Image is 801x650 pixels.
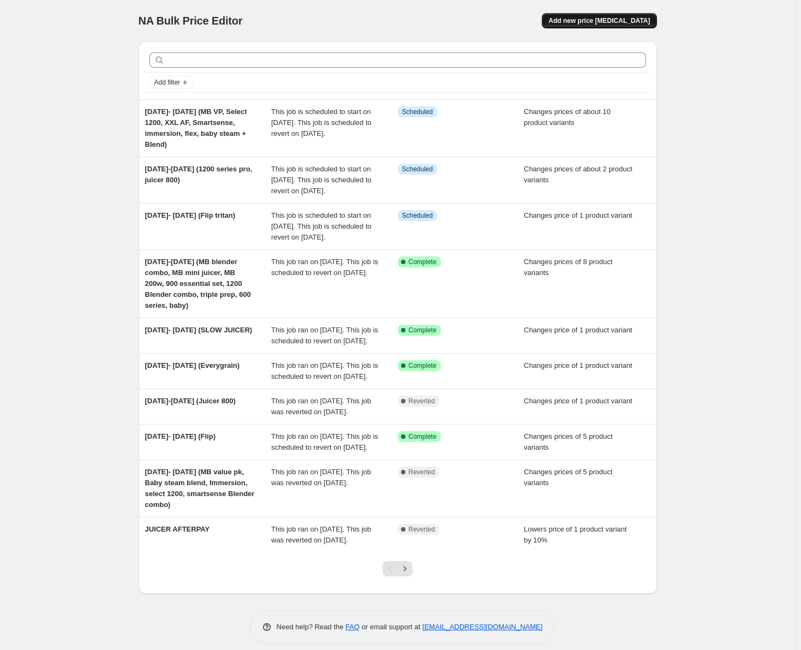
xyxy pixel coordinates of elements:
[145,468,255,509] span: [DATE]- [DATE] (MB value pk, Baby steam blend, Immersion, select 1200, smartsense Blender combo)
[524,211,632,219] span: Changes price of 1 product variant
[524,165,632,184] span: Changes prices of about 2 product variants
[271,258,378,277] span: This job ran on [DATE]. This job is scheduled to revert on [DATE].
[271,525,371,544] span: This job ran on [DATE]. This job was reverted on [DATE].
[402,108,433,116] span: Scheduled
[524,432,613,451] span: Changes prices of 5 product variants
[409,468,435,476] span: Reverted
[271,108,372,138] span: This job is scheduled to start on [DATE]. This job is scheduled to revert on [DATE].
[524,326,632,334] span: Changes price of 1 product variant
[409,397,435,405] span: Reverted
[145,108,247,148] span: [DATE]- [DATE] (MB VP, Select 1200, XXL AF, Smartsense, immersion, flex, baby steam + Blend)
[397,561,413,576] button: Next
[524,361,632,369] span: Changes price of 1 product variant
[145,326,253,334] span: [DATE]- [DATE] (SLOW JUICER)
[402,165,433,174] span: Scheduled
[409,258,437,266] span: Complete
[145,258,251,309] span: [DATE]-[DATE] (MB blender combo, MB mini juicer, MB 200w, 900 essential set, 1200 Blender combo, ...
[524,258,613,277] span: Changes prices of 8 product variants
[548,16,650,25] span: Add new price [MEDICAL_DATA]
[139,15,243,27] span: NA Bulk Price Editor
[409,326,437,335] span: Complete
[145,525,210,533] span: JUICER AFTERPAY
[382,561,413,576] nav: Pagination
[277,623,346,631] span: Need help? Read the
[145,165,253,184] span: [DATE]-[DATE] (1200 series pro, juicer 800)
[150,76,193,89] button: Add filter
[409,361,437,370] span: Complete
[271,361,378,380] span: This job ran on [DATE]. This job is scheduled to revert on [DATE].
[345,623,360,631] a: FAQ
[409,525,435,534] span: Reverted
[271,326,378,345] span: This job ran on [DATE]. This job is scheduled to revert on [DATE].
[271,165,372,195] span: This job is scheduled to start on [DATE]. This job is scheduled to revert on [DATE].
[402,211,433,220] span: Scheduled
[524,525,627,544] span: Lowers price of 1 product variant by 10%
[145,361,240,369] span: [DATE]- [DATE] (Everygrain)
[271,211,372,241] span: This job is scheduled to start on [DATE]. This job is scheduled to revert on [DATE].
[145,211,236,219] span: [DATE]- [DATE] (Flip tritan)
[409,432,437,441] span: Complete
[271,468,371,487] span: This job ran on [DATE]. This job was reverted on [DATE].
[271,432,378,451] span: This job ran on [DATE]. This job is scheduled to revert on [DATE].
[524,468,613,487] span: Changes prices of 5 product variants
[524,397,632,405] span: Changes price of 1 product variant
[542,13,656,28] button: Add new price [MEDICAL_DATA]
[524,108,611,127] span: Changes prices of about 10 product variants
[271,397,371,416] span: This job ran on [DATE]. This job was reverted on [DATE].
[422,623,542,631] a: [EMAIL_ADDRESS][DOMAIN_NAME]
[360,623,422,631] span: or email support at
[145,432,216,440] span: [DATE]- [DATE] (Flip)
[145,397,236,405] span: [DATE]-[DATE] (Juicer 800)
[154,78,180,87] span: Add filter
